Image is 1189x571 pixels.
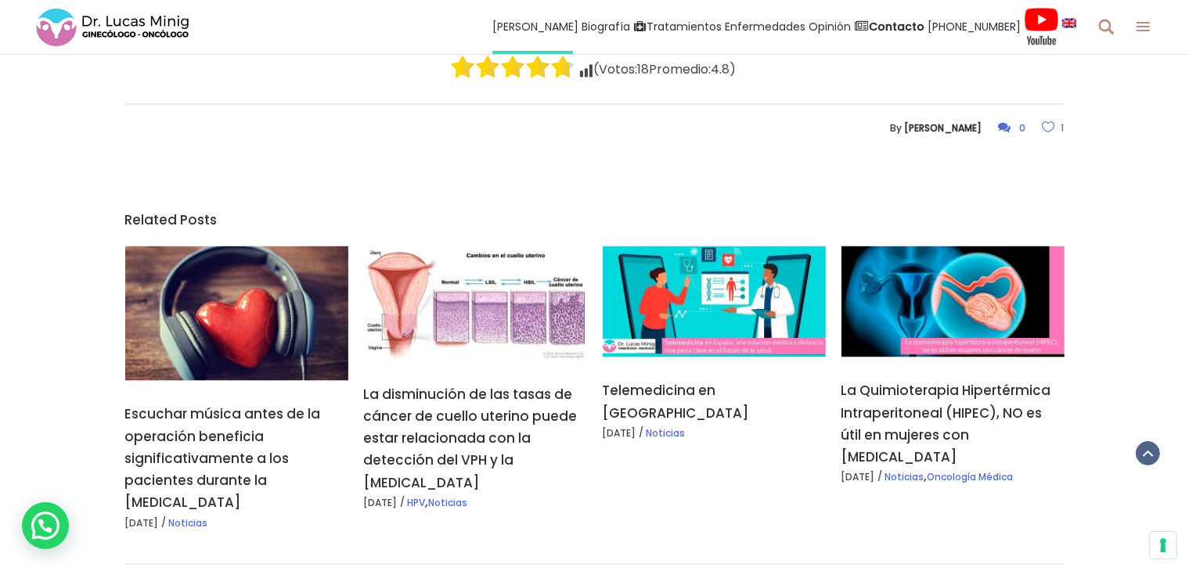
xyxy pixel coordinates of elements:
[364,385,578,492] a: La disminución de las tasas de cáncer de cuello uterino puede estar relacionada con la detección ...
[905,121,982,135] a: [PERSON_NAME]
[647,426,686,440] a: Noticias
[125,209,1065,231] h5: Related Posts
[869,19,924,34] strong: Contacto
[885,470,924,483] a: Noticias
[638,60,650,78] span: 18
[603,381,749,422] a: Telemedicina en [GEOGRAPHIC_DATA]
[582,18,630,36] span: Biografía
[1061,121,1065,135] span: 1
[928,470,1014,483] a: Oncología Médica
[1024,7,1059,46] img: Videos Youtube Ginecología
[408,496,426,509] a: HPV
[999,121,1026,135] a: 0
[492,18,578,36] span: [PERSON_NAME]
[1062,18,1076,27] img: language english
[22,502,69,549] div: WhatsApp contact
[364,496,398,509] a: [DATE]
[125,404,321,512] a: Escuchar música antes de la operación beneficia significativamente a los pacientes durante la [ME...
[429,496,468,509] a: Noticias
[891,121,903,135] span: By
[725,18,805,36] span: Enfermedades
[885,466,1014,487] div: ,
[647,18,722,36] span: Tratamientos
[841,470,875,483] a: [DATE]
[1150,532,1176,558] button: Sus preferencias de consentimiento para tecnologías de seguimiento
[594,60,737,78] span: (Votos: Promedio: )
[841,381,1051,466] a: La Quimioterapia Hipertérmica Intraperitoneal (HIPEC), NO es útil en mujeres con [MEDICAL_DATA]
[169,516,208,530] a: Noticias
[603,426,636,440] a: [DATE]
[408,492,468,513] div: ,
[1020,121,1026,135] span: 0
[928,18,1021,36] span: [PHONE_NUMBER]
[125,516,159,530] a: [DATE]
[1043,121,1065,135] a: 1
[809,18,851,36] span: Opinión
[712,60,730,78] span: 4.8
